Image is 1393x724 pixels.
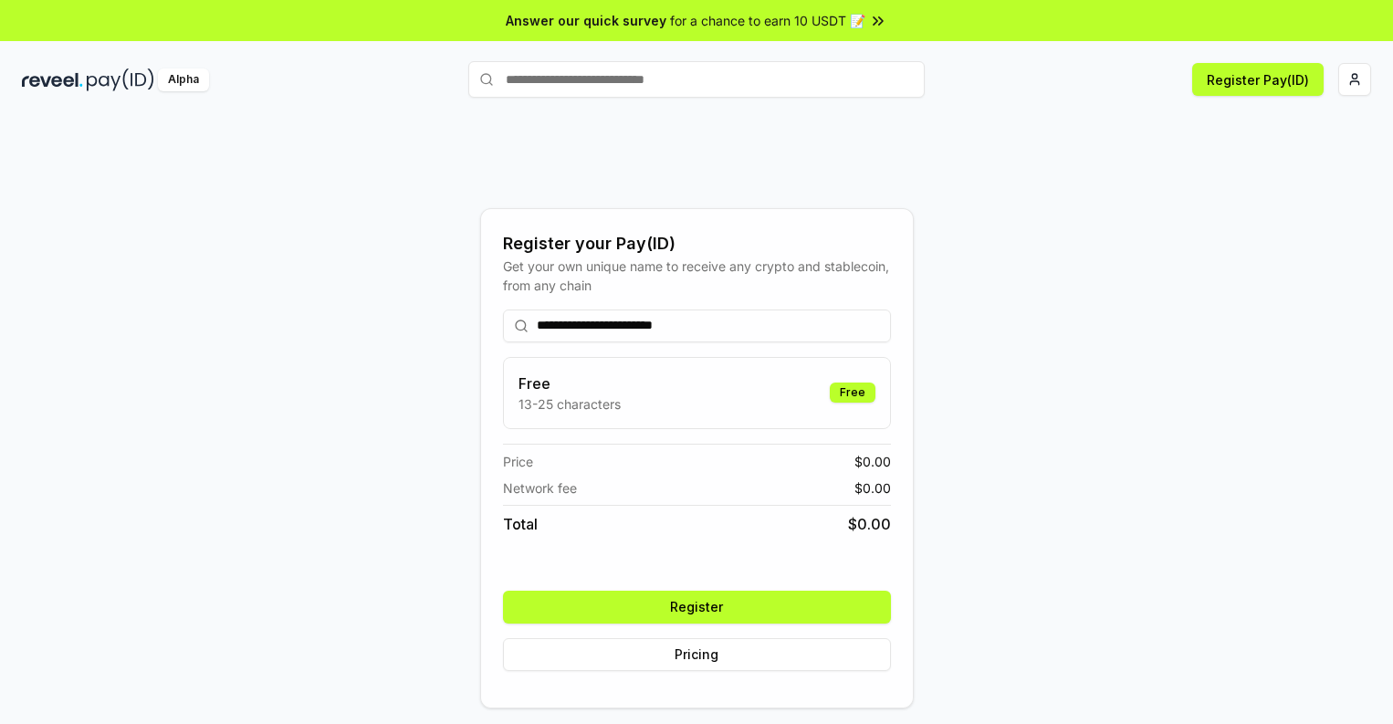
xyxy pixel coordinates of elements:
[503,231,891,257] div: Register your Pay(ID)
[670,11,865,30] span: for a chance to earn 10 USDT 📝
[854,452,891,471] span: $ 0.00
[87,68,154,91] img: pay_id
[518,394,621,414] p: 13-25 characters
[854,478,891,498] span: $ 0.00
[506,11,666,30] span: Answer our quick survey
[518,372,621,394] h3: Free
[22,68,83,91] img: reveel_dark
[158,68,209,91] div: Alpha
[848,513,891,535] span: $ 0.00
[1192,63,1324,96] button: Register Pay(ID)
[503,452,533,471] span: Price
[503,591,891,624] button: Register
[503,638,891,671] button: Pricing
[503,513,538,535] span: Total
[830,383,875,403] div: Free
[503,478,577,498] span: Network fee
[503,257,891,295] div: Get your own unique name to receive any crypto and stablecoin, from any chain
